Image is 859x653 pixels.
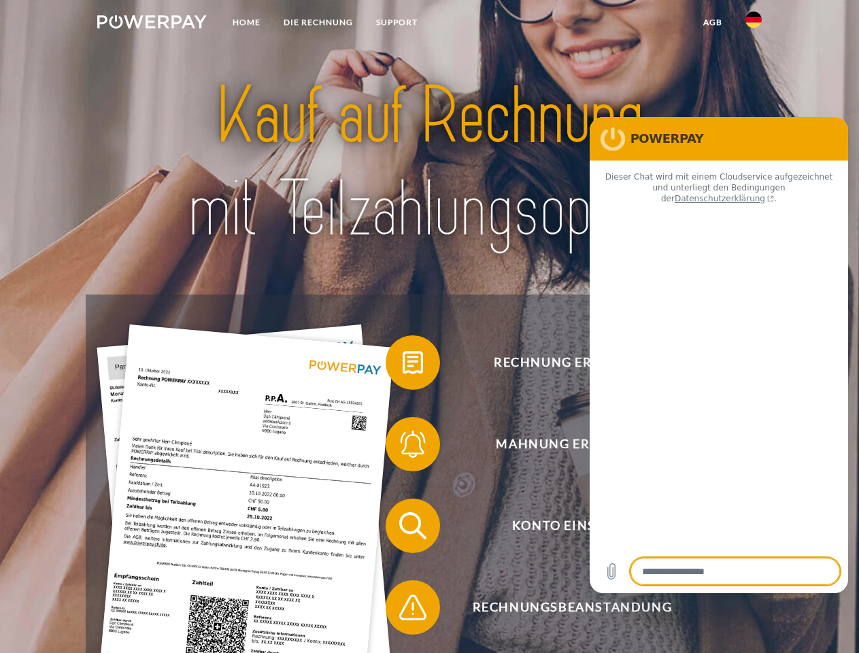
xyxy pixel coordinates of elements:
[386,417,739,471] button: Mahnung erhalten?
[405,499,739,553] span: Konto einsehen
[97,15,207,29] img: logo-powerpay-white.svg
[130,65,729,261] img: title-powerpay_de.svg
[386,580,739,635] button: Rechnungsbeanstandung
[272,10,365,35] a: DIE RECHNUNG
[386,335,739,390] button: Rechnung erhalten?
[365,10,429,35] a: SUPPORT
[590,117,848,593] iframe: Messaging-Fenster
[692,10,734,35] a: agb
[396,590,430,624] img: qb_warning.svg
[405,335,739,390] span: Rechnung erhalten?
[386,499,739,553] button: Konto einsehen
[221,10,272,35] a: Home
[745,12,762,28] img: de
[396,427,430,461] img: qb_bell.svg
[405,417,739,471] span: Mahnung erhalten?
[405,580,739,635] span: Rechnungsbeanstandung
[396,346,430,380] img: qb_bill.svg
[396,509,430,543] img: qb_search.svg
